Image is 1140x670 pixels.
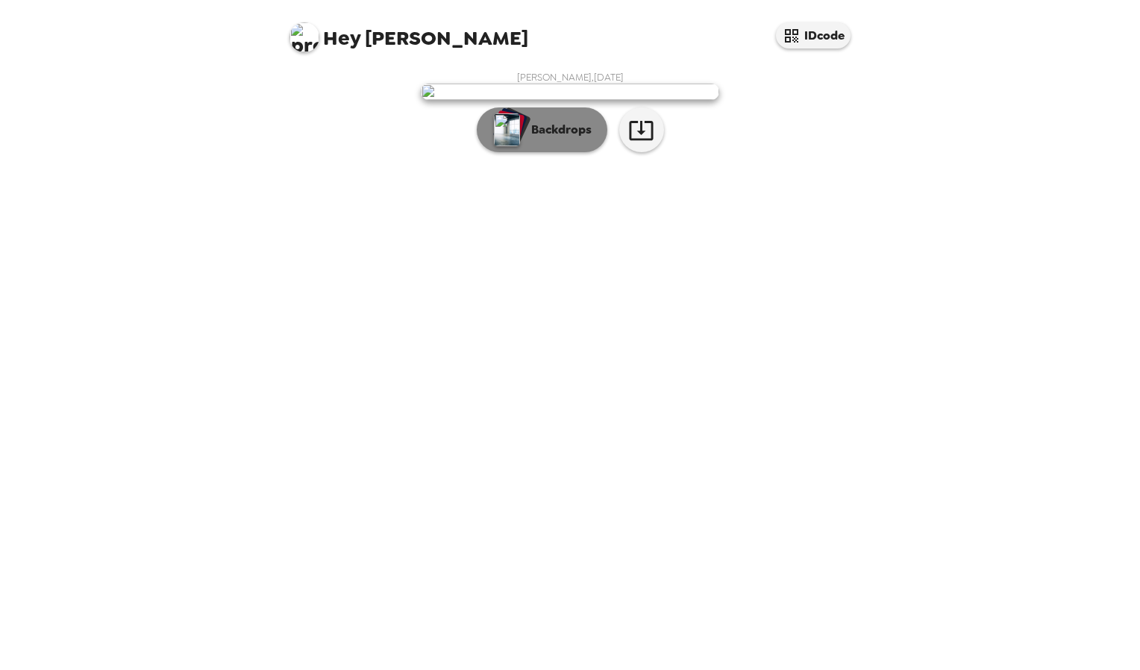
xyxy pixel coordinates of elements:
[517,71,624,84] span: [PERSON_NAME] , [DATE]
[421,84,719,100] img: user
[323,25,360,51] span: Hey
[524,121,592,139] p: Backdrops
[477,107,607,152] button: Backdrops
[289,15,528,48] span: [PERSON_NAME]
[289,22,319,52] img: profile pic
[776,22,851,48] button: IDcode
